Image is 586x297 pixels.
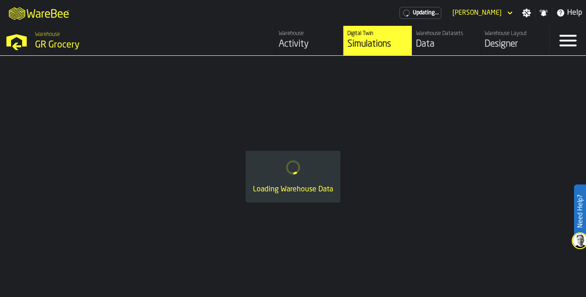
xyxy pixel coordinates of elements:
[485,30,545,37] div: Warehouse Layout
[412,26,481,55] a: link-to-/wh/i/e451d98b-95f6-4604-91ff-c80219f9c36d/data
[347,30,408,37] div: Digital Twin
[575,185,585,237] label: Need Help?
[279,30,340,37] div: Warehouse
[552,7,586,18] label: button-toggle-Help
[35,31,60,38] span: Warehouse
[347,38,408,51] div: Simulations
[399,7,441,19] div: Menu Subscription
[416,38,477,51] div: Data
[35,39,201,52] div: GR Grocery
[485,38,545,51] div: Designer
[567,7,582,18] span: Help
[413,10,439,16] span: Updating...
[518,8,535,18] label: button-toggle-Settings
[452,9,502,17] div: DropdownMenuValue-Sandhya Gopakumar
[535,8,552,18] label: button-toggle-Notifications
[550,26,586,55] label: button-toggle-Menu
[253,184,333,195] div: Loading Warehouse Data
[416,30,477,37] div: Warehouse Datasets
[343,26,412,55] a: link-to-/wh/i/e451d98b-95f6-4604-91ff-c80219f9c36d/simulations
[481,26,549,55] a: link-to-/wh/i/e451d98b-95f6-4604-91ff-c80219f9c36d/designer
[399,7,441,19] a: link-to-/wh/i/e451d98b-95f6-4604-91ff-c80219f9c36d/pricing/
[279,38,340,51] div: Activity
[275,26,343,55] a: link-to-/wh/i/e451d98b-95f6-4604-91ff-c80219f9c36d/feed/
[449,7,515,18] div: DropdownMenuValue-Sandhya Gopakumar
